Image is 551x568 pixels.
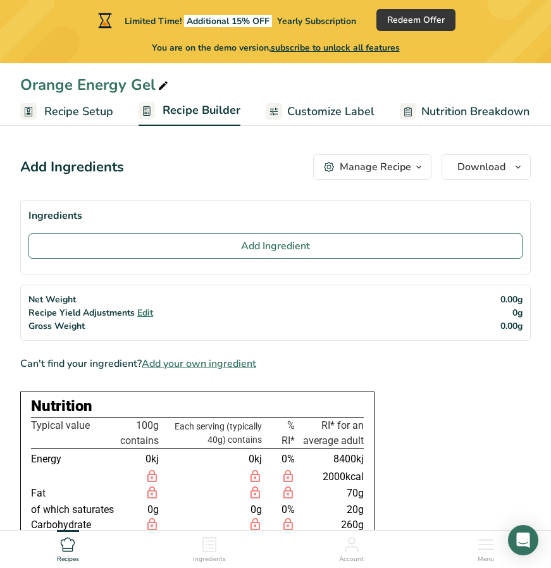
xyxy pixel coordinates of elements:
[31,486,118,502] td: Fat
[313,154,431,180] button: Manage Recipe
[303,419,364,447] span: RI* for an average adult
[31,418,118,449] th: Typical value
[96,13,356,28] div: Limited Time!
[457,159,505,175] span: Download
[28,233,523,259] button: Add Ingredient
[508,525,538,555] div: Open Intercom Messenger
[387,13,445,27] span: Redeem Offer
[271,42,400,54] span: subscribe to unlock all features
[297,469,364,486] td: 2000kcal
[28,208,523,223] div: Ingredients
[277,15,356,27] span: Yearly Subscription
[500,293,523,306] span: 0.00g
[500,320,523,332] span: 0.00g
[193,531,226,565] a: Ingredients
[340,159,411,175] div: Manage Recipe
[478,555,494,564] span: Menu
[282,419,295,447] span: % RI*
[147,503,159,516] span: 0g
[31,449,118,470] td: Energy
[161,418,264,449] th: Each serving (typically 40g) contains
[251,503,262,516] span: 0g
[57,531,79,565] a: Recipes
[193,555,226,564] span: Ingredients
[421,103,529,120] span: Nutrition Breakdown
[249,453,262,465] span: 0kj
[442,154,531,180] button: Download
[57,555,79,564] span: Recipes
[297,449,364,470] td: 8400kj
[28,293,76,306] span: Net Weight
[184,15,272,27] span: Additional 15% OFF
[297,517,364,534] td: 260g
[137,307,153,319] span: Edit
[31,517,118,534] td: Carbohydrate
[139,96,240,127] a: Recipe Builder
[44,103,113,120] span: Recipe Setup
[31,395,364,417] div: Nutrition
[118,418,161,449] th: 100g contains
[152,41,400,54] span: You are on the demo version,
[28,307,135,319] span: Recipe Yield Adjustments
[20,97,113,126] a: Recipe Setup
[163,102,240,119] span: Recipe Builder
[297,502,364,517] td: 20g
[339,555,364,564] span: Account
[376,9,455,31] button: Redeem Offer
[287,103,375,120] span: Customize Label
[266,97,375,126] a: Customize Label
[142,356,256,371] span: Add your own ingredient
[28,320,85,332] span: Gross Weight
[31,502,118,517] td: of which saturates
[400,97,529,126] a: Nutrition Breakdown
[20,73,171,96] div: Orange Energy Gel
[282,503,295,516] span: 0%
[339,531,364,565] a: Account
[145,453,159,465] span: 0kj
[241,238,310,254] span: Add Ingredient
[297,486,364,502] td: 70g
[20,157,124,178] div: Add Ingredients
[512,307,523,319] span: 0g
[282,453,295,465] span: 0%
[20,356,531,371] div: Can't find your ingredient?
